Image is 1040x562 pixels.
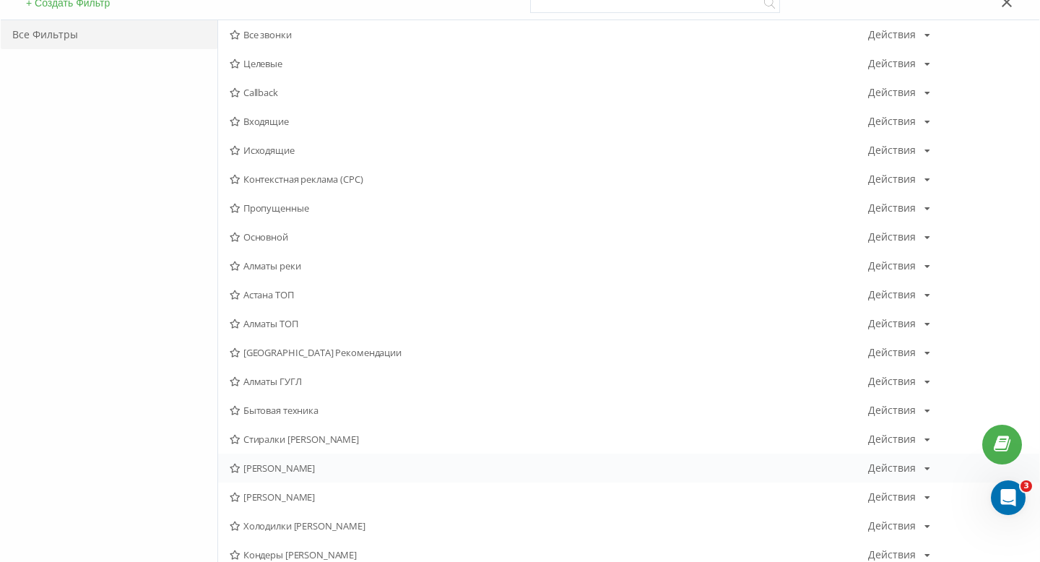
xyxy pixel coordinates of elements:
div: Действия [868,145,916,155]
span: Целевые [230,59,868,69]
span: Callback [230,87,868,98]
div: Действия [868,463,916,473]
div: Действия [868,376,916,386]
div: Действия [868,203,916,213]
span: Исходящие [230,145,868,155]
span: Алматы ГУГЛ [230,376,868,386]
span: [GEOGRAPHIC_DATA] Рекомендации [230,347,868,358]
iframe: Intercom live chat [991,480,1026,515]
span: Входящие [230,116,868,126]
div: Действия [868,434,916,444]
div: Действия [868,59,916,69]
div: Действия [868,550,916,560]
div: Действия [868,261,916,271]
div: Все Фильтры [1,20,217,49]
span: [PERSON_NAME] [230,463,868,473]
span: Стиралки [PERSON_NAME] [230,434,868,444]
div: Действия [868,405,916,415]
span: Контекстная реклама (CPC) [230,174,868,184]
span: Все звонки [230,30,868,40]
span: Пропущенные [230,203,868,213]
div: Действия [868,30,916,40]
div: Действия [868,174,916,184]
div: Действия [868,116,916,126]
div: Действия [868,521,916,531]
span: Алматы ТОП [230,319,868,329]
div: Действия [868,347,916,358]
div: Действия [868,87,916,98]
span: 3 [1020,480,1032,492]
div: Действия [868,492,916,502]
span: Бытовая техника [230,405,868,415]
span: Холодилки [PERSON_NAME] [230,521,868,531]
div: Действия [868,319,916,329]
div: Действия [868,232,916,242]
span: Алматы реки [230,261,868,271]
span: [PERSON_NAME] [230,492,868,502]
span: Кондеры [PERSON_NAME] [230,550,868,560]
div: Действия [868,290,916,300]
span: Основной [230,232,868,242]
span: Астана ТОП [230,290,868,300]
